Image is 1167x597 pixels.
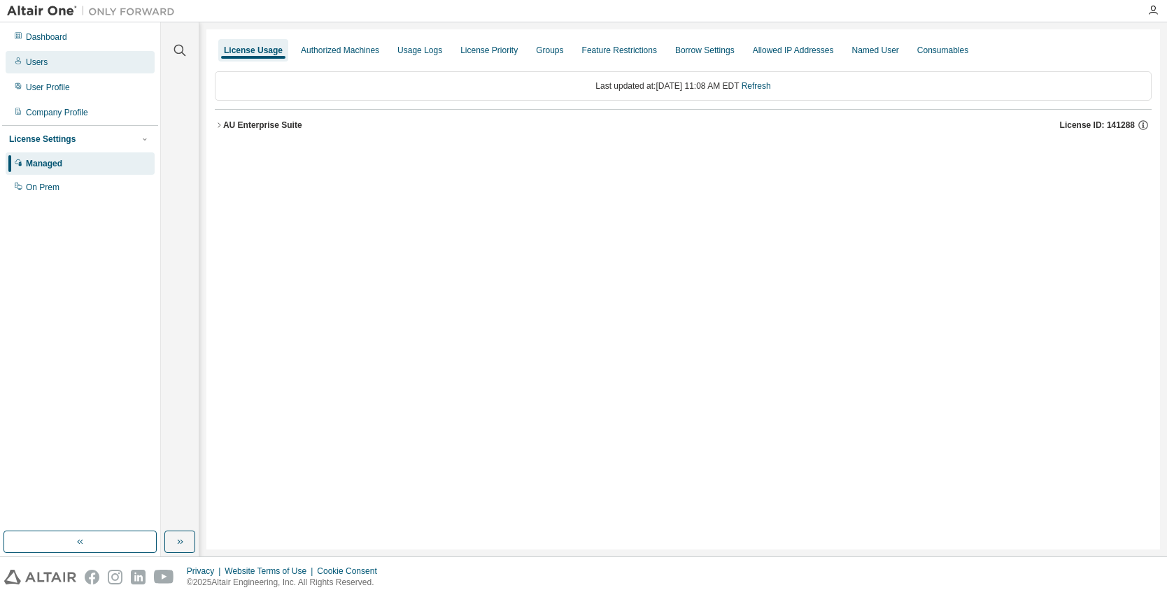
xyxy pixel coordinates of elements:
[9,134,76,145] div: License Settings
[215,71,1152,101] div: Last updated at: [DATE] 11:08 AM EDT
[1060,120,1135,131] span: License ID: 141288
[675,45,735,56] div: Borrow Settings
[154,570,174,584] img: youtube.svg
[215,110,1152,141] button: AU Enterprise SuiteLicense ID: 141288
[917,45,968,56] div: Consumables
[224,45,283,56] div: License Usage
[26,82,70,93] div: User Profile
[26,31,67,43] div: Dashboard
[26,182,59,193] div: On Prem
[582,45,657,56] div: Feature Restrictions
[26,107,88,118] div: Company Profile
[223,120,302,131] div: AU Enterprise Suite
[7,4,182,18] img: Altair One
[536,45,563,56] div: Groups
[4,570,76,584] img: altair_logo.svg
[131,570,146,584] img: linkedin.svg
[26,57,48,68] div: Users
[26,158,62,169] div: Managed
[742,81,771,91] a: Refresh
[187,577,386,589] p: © 2025 Altair Engineering, Inc. All Rights Reserved.
[85,570,99,584] img: facebook.svg
[225,566,317,577] div: Website Terms of Use
[753,45,834,56] div: Allowed IP Addresses
[187,566,225,577] div: Privacy
[851,45,898,56] div: Named User
[108,570,122,584] img: instagram.svg
[397,45,442,56] div: Usage Logs
[301,45,379,56] div: Authorized Machines
[317,566,385,577] div: Cookie Consent
[460,45,518,56] div: License Priority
